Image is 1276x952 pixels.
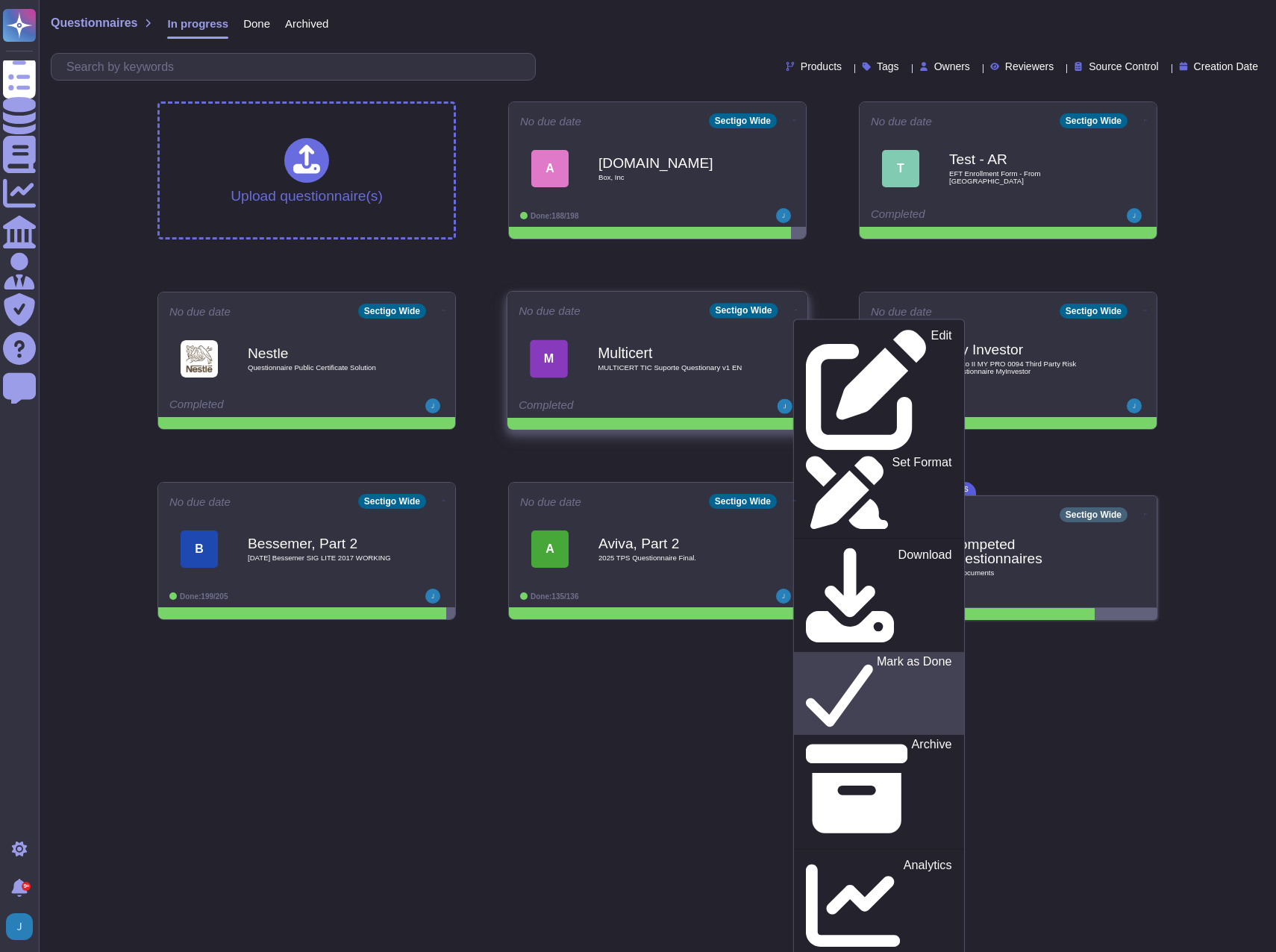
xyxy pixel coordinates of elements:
div: A [531,530,569,568]
span: 46 document s [949,569,1098,577]
div: Sectigo Wide [358,494,426,509]
div: Sectigo Wide [709,303,778,318]
span: Done [243,18,270,29]
span: Questionnaires [51,17,137,29]
a: Set Format [794,453,964,532]
span: Anexo II MY PRO 0094 Third Party Risk Questionnaire MyInvestor [949,360,1098,375]
b: Aviva, Part 2 [598,536,748,551]
input: Search by keywords [59,54,535,80]
span: Done: 135/136 [531,592,579,601]
img: user [778,399,792,414]
span: [DATE] Bessemer SIG LITE 2017 WORKING [248,554,397,562]
div: Sectigo Wide [358,304,426,319]
span: Creation Date [1194,61,1258,72]
span: No due date [871,116,932,127]
a: Archive [794,735,964,843]
span: 2025 TPS Questionnaire Final. [598,554,748,562]
img: user [425,589,440,604]
img: Logo [181,340,218,378]
div: Sectigo Wide [1060,304,1128,319]
img: user [6,913,33,940]
span: In progress [167,18,228,29]
img: user [1127,398,1142,413]
div: Sectigo Wide [1060,113,1128,128]
p: Mark as Done [877,656,952,732]
a: Download [794,545,964,653]
span: Archived [285,18,328,29]
span: No due date [519,305,581,316]
div: Sectigo Wide [709,494,777,509]
span: Done: 188/198 [531,212,579,220]
div: 9+ [22,882,31,891]
img: user [776,589,791,604]
span: No due date [520,496,581,507]
div: Completed [519,399,704,414]
div: Upload questionnaire(s) [231,138,383,203]
span: Box, Inc [598,174,748,181]
span: Products [801,61,842,72]
div: Completed [871,208,1054,223]
div: Sectigo Wide [709,113,777,128]
span: Questionnaire Public Certificate Solution [248,364,397,372]
span: EFT Enrollment Form - From [GEOGRAPHIC_DATA] [949,170,1098,184]
span: No due date [520,116,581,127]
p: Download [898,549,952,650]
p: Archive [912,739,952,840]
span: Tags [877,61,899,72]
a: Edit [794,326,964,454]
div: T [882,150,919,187]
div: Sectigo Wide [1060,507,1128,522]
span: Owners [934,61,970,72]
span: Source Control [1089,61,1158,72]
b: Competed questionnaires [949,537,1098,566]
a: Mark as Done [794,652,964,735]
b: My Investor [949,342,1098,357]
img: user [776,208,791,223]
p: Set Format [892,457,952,529]
span: No due date [169,306,231,317]
img: user [425,398,440,413]
div: B [181,530,218,568]
span: No due date [871,306,932,317]
span: Done: 199/205 [180,592,228,601]
p: Edit [931,330,952,451]
span: MULTICERT TIC Suporte Questionary v1 EN [598,364,748,372]
b: Nestle [248,346,397,360]
div: Completed [169,398,352,413]
span: No due date [169,496,231,507]
button: user [3,910,43,943]
div: A [531,150,569,187]
b: Multicert [598,345,748,360]
img: user [1127,208,1142,223]
span: Reviewers [1005,61,1054,72]
b: Test - AR [949,152,1098,166]
b: Bessemer, Part 2 [248,536,397,551]
div: M [530,339,568,378]
b: [DOMAIN_NAME] [598,156,748,170]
